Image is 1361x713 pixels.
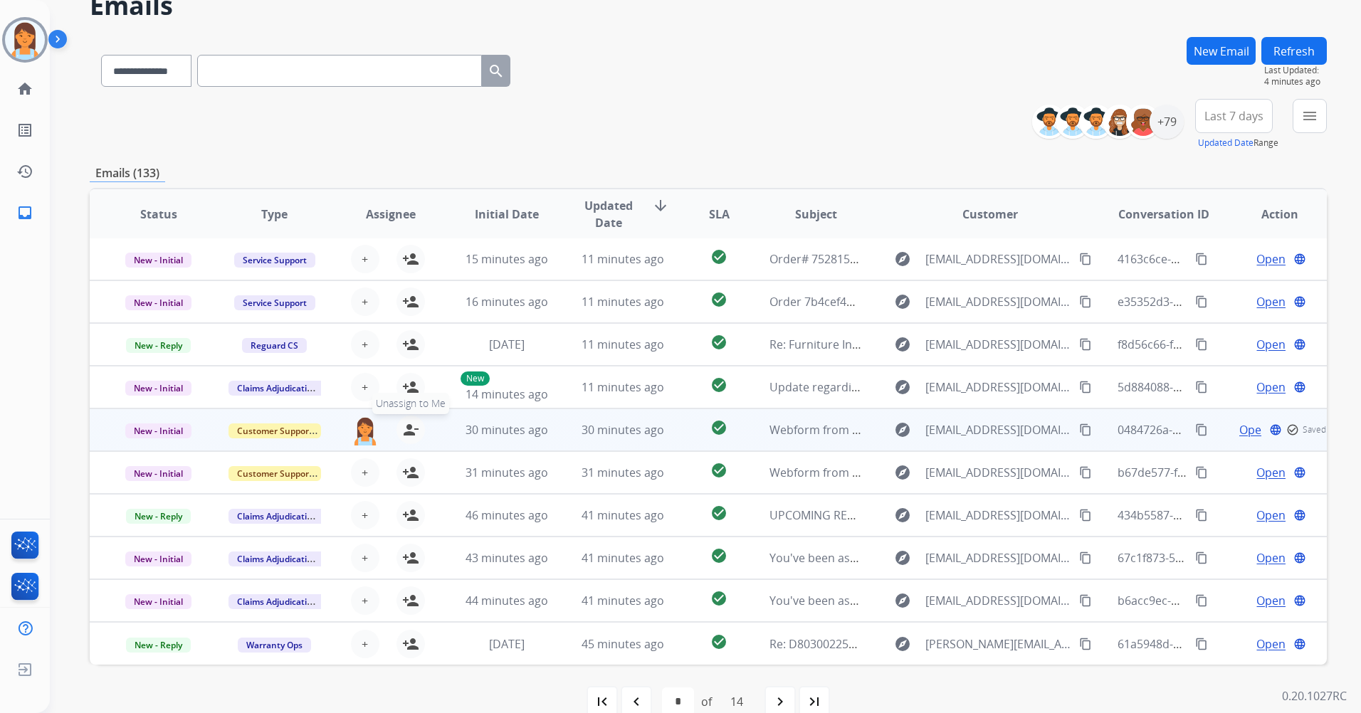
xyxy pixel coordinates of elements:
span: New - Initial [125,466,191,481]
p: Emails (133) [90,164,165,182]
mat-icon: content_copy [1079,594,1092,607]
span: [EMAIL_ADDRESS][DOMAIN_NAME] [925,549,1071,566]
span: [EMAIL_ADDRESS][DOMAIN_NAME] [925,507,1071,524]
span: b6acc9ec-d31b-4f6e-a379-fb3d89807013 [1118,593,1333,608]
span: Subject [795,206,837,223]
span: 46 minutes ago [466,507,548,523]
button: New Email [1187,37,1256,65]
mat-icon: explore [894,293,911,310]
mat-icon: inbox [16,204,33,221]
span: 4163c6ce-b7c9-4698-af54-ddc4bfe120f7 [1118,251,1328,267]
mat-icon: explore [894,549,911,566]
mat-icon: content_copy [1079,509,1092,522]
mat-icon: explore [894,336,911,353]
mat-icon: check_circle [710,505,727,522]
span: f8d56c66-fe5e-4073-a7d8-195490a24ea0 [1118,337,1332,352]
div: of [701,693,712,710]
mat-icon: check_circle_outline [1286,423,1299,436]
span: 30 minutes ago [582,422,664,438]
span: SLA [709,206,730,223]
mat-icon: content_copy [1195,509,1208,522]
mat-icon: list_alt [16,122,33,139]
span: Status [140,206,177,223]
span: [PERSON_NAME][EMAIL_ADDRESS][DOMAIN_NAME] [925,635,1071,653]
span: Update regarding your fulfillment method for Service Order: 1f3b393d-5c50-41ca-b3d6-477d2d37d65b [769,379,1316,395]
span: + [362,635,368,653]
mat-icon: content_copy [1195,338,1208,351]
span: Open [1256,250,1286,268]
span: 11 minutes ago [582,379,664,395]
span: Customer Support [228,466,321,481]
button: + [351,245,379,273]
span: 31 minutes ago [466,465,548,480]
mat-icon: content_copy [1079,253,1092,265]
span: Range [1198,137,1278,149]
th: Action [1211,189,1327,239]
span: UPCOMING REPAIR: Extend Customer [769,507,970,523]
mat-icon: explore [894,250,911,268]
span: [EMAIL_ADDRESS][DOMAIN_NAME] [925,250,1071,268]
span: Open [1256,592,1286,609]
span: Claims Adjudication [228,509,326,524]
button: Refresh [1261,37,1327,65]
span: Open [1256,507,1286,524]
mat-icon: content_copy [1079,295,1092,308]
mat-icon: language [1293,551,1306,564]
p: New [461,371,490,386]
mat-icon: language [1293,638,1306,650]
span: Webform from [EMAIL_ADDRESS][DOMAIN_NAME] on [DATE] [769,422,1092,438]
span: Warranty Ops [238,638,311,653]
mat-icon: first_page [594,693,611,710]
span: 41 minutes ago [582,550,664,566]
span: 41 minutes ago [582,507,664,523]
span: Updated Date [577,197,641,231]
span: Last Updated: [1264,65,1327,76]
mat-icon: home [16,80,33,97]
mat-icon: check_circle [710,376,727,394]
span: New - Initial [125,551,191,566]
span: Open [1256,464,1286,481]
span: 15 minutes ago [466,251,548,267]
mat-icon: person_add [402,293,419,310]
mat-icon: language [1269,423,1282,436]
mat-icon: check_circle [710,334,727,351]
span: New - Initial [125,594,191,609]
mat-icon: arrow_downward [652,197,669,214]
mat-icon: check_circle [710,462,727,479]
mat-icon: content_copy [1079,638,1092,650]
span: New - Initial [125,295,191,310]
span: 0484726a-3267-4fcd-b4fb-e27489ddc7e0 [1118,422,1333,438]
span: [DATE] [489,337,525,352]
button: + [351,330,379,359]
span: 44 minutes ago [466,593,548,608]
button: + [351,586,379,615]
span: 67c1f873-5590-4b23-bc82-800560a999ee [1118,550,1334,566]
mat-icon: content_copy [1195,253,1208,265]
mat-icon: language [1293,338,1306,351]
span: Order 7b4cef45-f6e4-4e8e-a2f5-7cad6af62f82 [769,294,1009,310]
span: Assignee [366,206,416,223]
mat-icon: history [16,163,33,180]
mat-icon: check_circle [710,419,727,436]
span: + [362,507,368,524]
span: 61a5948d-656d-449f-be9a-d16bc230b733 [1118,636,1338,652]
button: + [351,501,379,529]
mat-icon: check_circle [710,248,727,265]
mat-icon: person_add [402,250,419,268]
mat-icon: content_copy [1195,466,1208,479]
span: [EMAIL_ADDRESS][DOMAIN_NAME] [925,421,1071,438]
mat-icon: content_copy [1195,638,1208,650]
span: Open [1256,549,1286,566]
span: Open [1239,421,1268,438]
span: 11 minutes ago [582,294,664,310]
span: + [362,549,368,566]
button: + [351,287,379,316]
span: Service Support [234,253,315,268]
span: Open [1256,635,1286,653]
span: 11 minutes ago [582,251,664,267]
span: Reguard CS [242,338,307,353]
p: 0.20.1027RC [1282,687,1347,704]
mat-icon: navigate_next [772,693,789,710]
img: avatar [5,20,45,60]
span: + [362,592,368,609]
